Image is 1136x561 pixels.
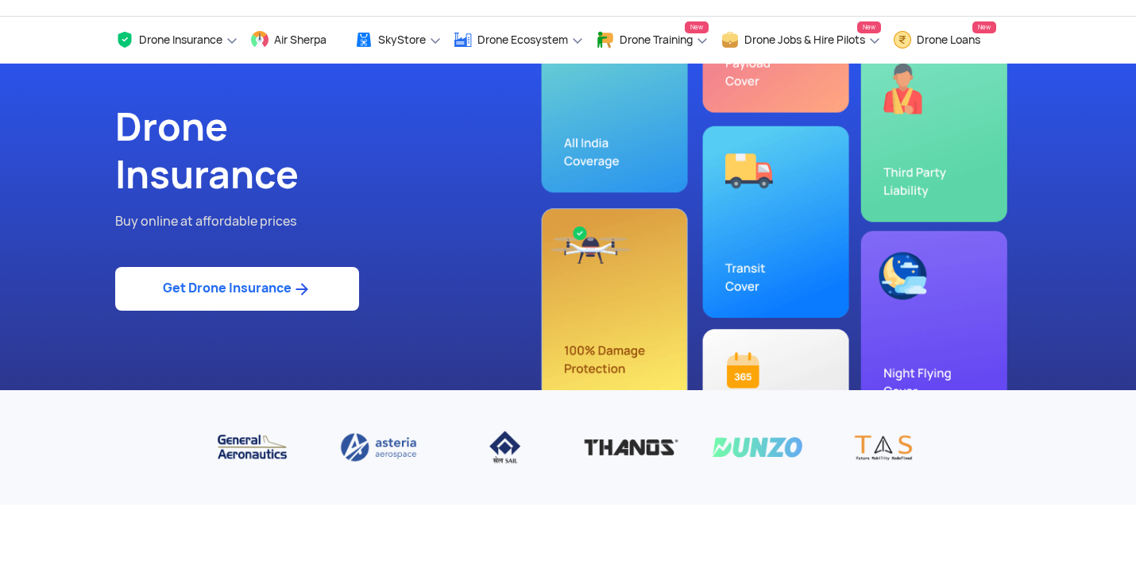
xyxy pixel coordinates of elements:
[274,33,327,46] span: Air Sherpa
[139,33,222,46] span: Drone Insurance
[477,33,568,46] span: Drone Ecosystem
[857,21,881,33] span: New
[744,33,865,46] span: Drone Jobs & Hire Pilots
[454,17,584,64] a: Drone Ecosystem
[292,280,311,299] img: ic_arrow_forward_blue.svg
[201,430,303,465] img: General Aeronautics
[596,17,709,64] a: Drone TrainingNew
[454,430,556,465] img: IISCO Steel Plant
[580,430,682,465] img: Thanos Technologies
[893,17,996,64] a: Drone LoansNew
[917,33,980,46] span: Drone Loans
[685,21,709,33] span: New
[620,33,693,46] span: Drone Training
[354,17,442,64] a: SkyStore
[378,33,426,46] span: SkyStore
[115,103,556,199] h1: Drone Insurance
[115,267,359,311] a: Get Drone Insurance
[115,211,556,232] p: Buy online at affordable prices
[115,17,238,64] a: Drone Insurance
[250,17,342,64] a: Air Sherpa
[706,430,809,465] img: Dunzo
[327,430,430,465] img: Asteria aerospace
[833,430,935,465] img: TAS
[721,17,881,64] a: Drone Jobs & Hire PilotsNew
[972,21,996,33] span: New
